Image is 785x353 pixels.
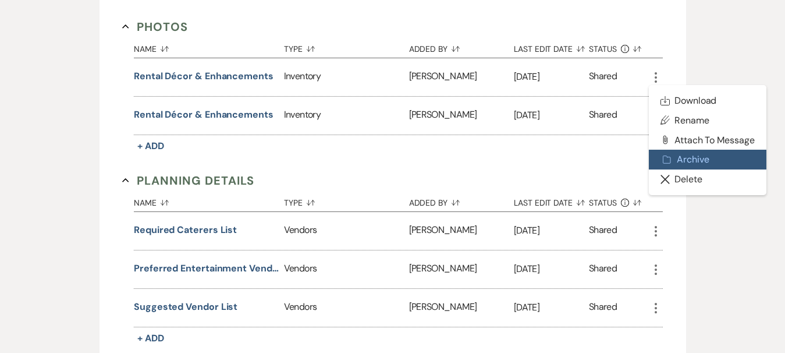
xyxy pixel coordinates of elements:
[514,108,589,123] p: [DATE]
[589,45,617,53] span: Status
[409,97,514,135] div: [PERSON_NAME]
[409,58,514,96] div: [PERSON_NAME]
[589,300,617,316] div: Shared
[409,250,514,288] div: [PERSON_NAME]
[649,91,766,111] a: Download
[134,223,237,237] button: Required Caterers List
[514,69,589,84] p: [DATE]
[589,69,617,85] div: Shared
[284,250,409,288] div: Vendors
[409,189,514,211] button: Added By
[514,300,589,315] p: [DATE]
[589,199,617,207] span: Status
[122,18,188,36] button: Photos
[649,150,766,170] button: Archive
[284,189,409,211] button: Type
[589,36,649,58] button: Status
[514,262,589,277] p: [DATE]
[284,58,409,96] div: Inventory
[122,172,254,189] button: Planning Details
[514,189,589,211] button: Last Edit Date
[589,189,649,211] button: Status
[134,189,284,211] button: Name
[134,300,237,314] button: Suggested Vendor List
[514,223,589,238] p: [DATE]
[134,108,273,122] button: Rental Décor & Enhancements
[134,330,168,347] button: + Add
[649,110,766,130] button: Rename
[514,36,589,58] button: Last Edit Date
[649,130,766,150] button: Attach to Message
[409,212,514,250] div: [PERSON_NAME]
[134,262,279,276] button: Preferred Entertainment Vendors List
[284,36,409,58] button: Type
[134,138,168,154] button: + Add
[589,262,617,277] div: Shared
[649,170,766,189] button: Delete
[589,108,617,123] div: Shared
[409,36,514,58] button: Added By
[134,36,284,58] button: Name
[137,332,164,344] span: + Add
[284,289,409,327] div: Vendors
[284,97,409,135] div: Inventory
[284,212,409,250] div: Vendors
[134,69,273,83] button: Rental Décor & Enhancements
[589,223,617,239] div: Shared
[409,289,514,327] div: [PERSON_NAME]
[137,140,164,152] span: + Add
